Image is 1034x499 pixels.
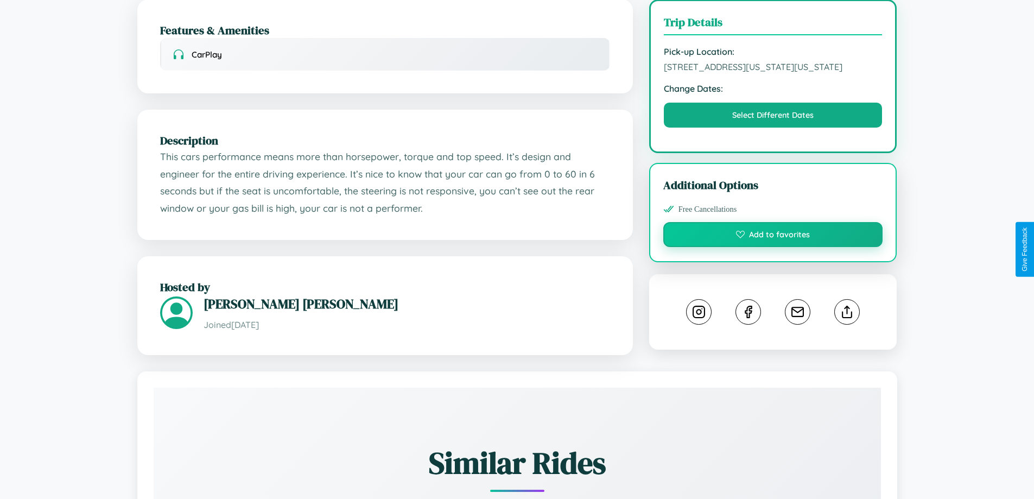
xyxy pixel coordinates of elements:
[160,22,610,38] h2: Features & Amenities
[664,61,883,72] span: [STREET_ADDRESS][US_STATE][US_STATE]
[160,148,610,217] p: This cars performance means more than horsepower, torque and top speed. It’s design and engineer ...
[192,442,843,484] h2: Similar Rides
[678,205,737,214] span: Free Cancellations
[204,317,610,333] p: Joined [DATE]
[160,279,610,295] h2: Hosted by
[204,295,610,313] h3: [PERSON_NAME] [PERSON_NAME]
[664,14,883,35] h3: Trip Details
[663,222,883,247] button: Add to favorites
[160,132,610,148] h2: Description
[192,49,222,60] span: CarPlay
[664,46,883,57] strong: Pick-up Location:
[664,103,883,128] button: Select Different Dates
[1021,228,1029,271] div: Give Feedback
[664,83,883,94] strong: Change Dates:
[663,177,883,193] h3: Additional Options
